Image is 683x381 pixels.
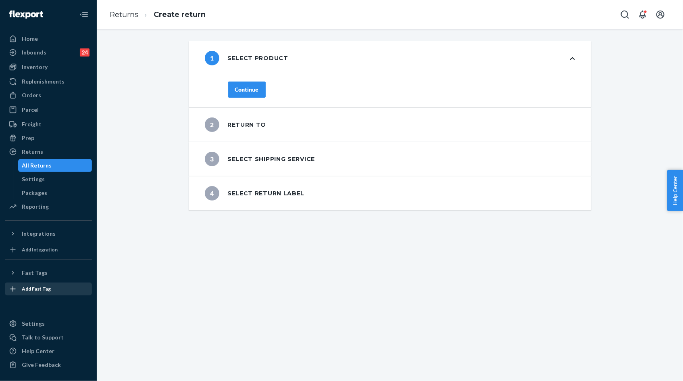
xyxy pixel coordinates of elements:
[5,317,92,330] a: Settings
[22,161,52,170] div: All Returns
[22,203,49,211] div: Reporting
[22,134,34,142] div: Prep
[205,117,266,132] div: Return to
[235,86,259,94] div: Continue
[22,63,48,71] div: Inventory
[22,347,54,355] div: Help Center
[9,10,43,19] img: Flexport logo
[635,6,651,23] button: Open notifications
[22,175,45,183] div: Settings
[29,6,46,13] span: Chat
[667,170,683,211] button: Help Center
[22,35,38,43] div: Home
[22,148,43,156] div: Returns
[18,173,92,186] a: Settings
[5,32,92,45] a: Home
[18,186,92,199] a: Packages
[228,82,266,98] button: Continue
[22,106,39,114] div: Parcel
[205,186,219,201] span: 4
[205,186,304,201] div: Select return label
[5,200,92,213] a: Reporting
[5,227,92,240] button: Integrations
[22,189,48,197] div: Packages
[205,51,219,65] span: 1
[154,10,206,19] a: Create return
[5,283,92,295] a: Add Fast Tag
[5,243,92,256] a: Add Integration
[110,10,138,19] a: Returns
[22,77,65,86] div: Replenishments
[5,358,92,371] button: Give Feedback
[5,266,92,279] button: Fast Tags
[22,91,41,99] div: Orders
[5,75,92,88] a: Replenishments
[76,6,92,23] button: Close Navigation
[205,152,219,166] span: 3
[22,48,46,57] div: Inbounds
[205,117,219,132] span: 2
[205,152,315,166] div: Select shipping service
[652,6,668,23] button: Open account menu
[18,159,92,172] a: All Returns
[80,48,90,57] div: 24
[22,320,45,328] div: Settings
[5,132,92,144] a: Prep
[22,333,64,341] div: Talk to Support
[5,103,92,116] a: Parcel
[617,6,633,23] button: Open Search Box
[22,230,56,238] div: Integrations
[22,269,48,277] div: Fast Tags
[22,361,61,369] div: Give Feedback
[5,118,92,131] a: Freight
[5,331,92,344] button: Talk to Support
[5,61,92,73] a: Inventory
[22,246,58,253] div: Add Integration
[103,3,212,27] ol: breadcrumbs
[22,285,51,292] div: Add Fast Tag
[22,120,42,128] div: Freight
[5,345,92,358] a: Help Center
[5,145,92,158] a: Returns
[205,51,288,65] div: Select product
[5,46,92,59] a: Inbounds24
[5,89,92,102] a: Orders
